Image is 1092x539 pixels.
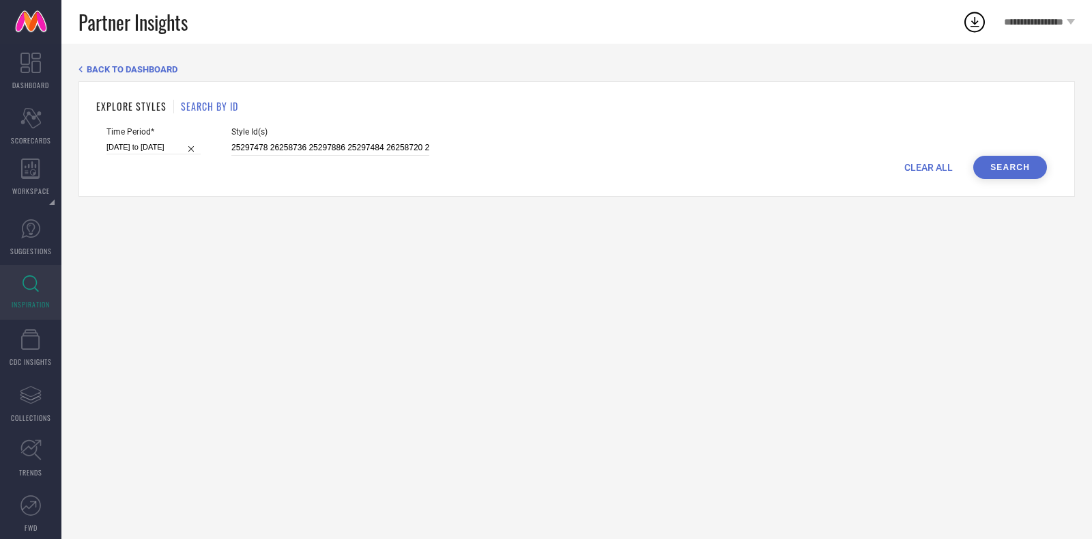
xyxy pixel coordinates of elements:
[904,162,953,173] span: CLEAR ALL
[106,140,201,154] input: Select time period
[19,467,42,478] span: TRENDS
[231,127,429,137] span: Style Id(s)
[11,135,51,146] span: SCORECARDS
[10,246,52,256] span: SUGGESTIONS
[106,127,201,137] span: Time Period*
[25,523,38,533] span: FWD
[12,186,50,196] span: WORKSPACE
[11,413,51,423] span: COLLECTIONS
[181,99,238,113] h1: SEARCH BY ID
[962,10,987,34] div: Open download list
[231,140,429,156] input: Enter comma separated style ids e.g. 12345, 67890
[10,357,52,367] span: CDC INSIGHTS
[78,64,1075,74] div: Back TO Dashboard
[12,80,49,90] span: DASHBOARD
[96,99,167,113] h1: EXPLORE STYLES
[12,299,50,309] span: INSPIRATION
[973,156,1047,179] button: Search
[87,64,177,74] span: BACK TO DASHBOARD
[78,8,188,36] span: Partner Insights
